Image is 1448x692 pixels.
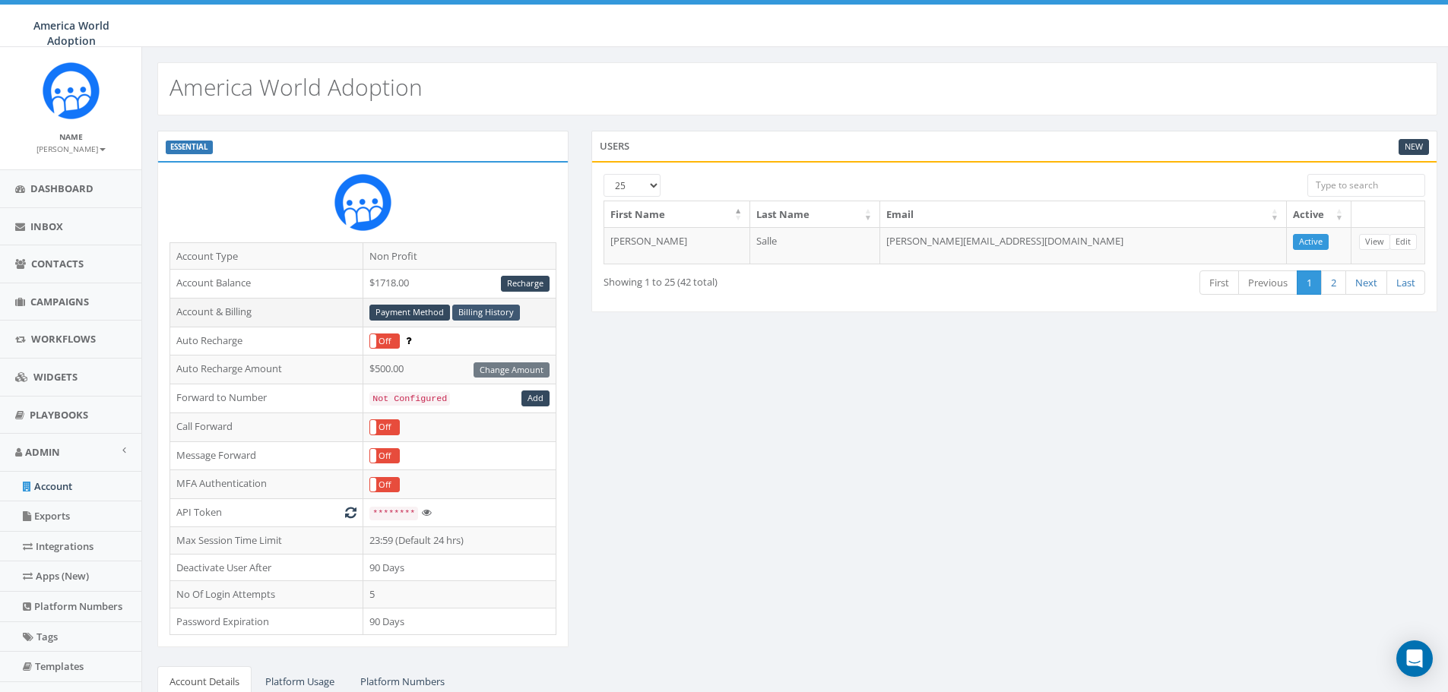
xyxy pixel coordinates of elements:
[170,526,363,554] td: Max Session Time Limit
[750,227,880,264] td: Salle
[170,74,423,100] h2: America World Adoption
[59,131,83,142] small: Name
[370,334,399,349] label: Off
[1238,270,1297,295] a: Previous
[30,295,89,308] span: Campaigns
[452,305,520,321] a: Billing History
[370,478,399,492] label: Off
[31,332,96,346] span: Workflows
[363,270,556,299] td: $1718.00
[36,141,106,155] a: [PERSON_NAME]
[370,449,399,463] label: Off
[406,333,411,347] span: Enable to prevent campaign failure.
[604,201,750,228] th: First Name: activate to sort column descending
[1389,234,1417,250] a: Edit
[369,448,400,464] div: OnOff
[170,499,363,527] td: API Token
[345,507,356,517] i: Generate New Token
[501,276,550,292] a: Recharge
[36,144,106,154] small: [PERSON_NAME]
[170,270,363,299] td: Account Balance
[369,477,400,493] div: OnOff
[170,384,363,413] td: Forward to Number
[170,242,363,270] td: Account Type
[363,242,556,270] td: Non Profit
[31,257,84,270] span: Contacts
[1396,640,1433,677] div: Open Intercom Messenger
[170,355,363,384] td: Auto Recharge Amount
[170,608,363,635] td: Password Expiration
[170,298,363,327] td: Account & Billing
[170,441,363,470] td: Message Forward
[1297,270,1322,295] a: 1
[604,227,750,264] td: [PERSON_NAME]
[369,333,400,349] div: OnOff
[363,608,556,635] td: 90 Days
[363,581,556,608] td: 5
[170,470,363,499] td: MFA Authentication
[33,370,78,384] span: Widgets
[166,141,213,154] label: ESSENTIAL
[363,526,556,554] td: 23:59 (Default 24 hrs)
[1321,270,1346,295] a: 2
[43,62,100,119] img: Rally_Corp_Icon.png
[604,269,933,289] div: Showing 1 to 25 (42 total)
[591,131,1437,161] div: Users
[1199,270,1239,295] a: First
[521,390,550,406] a: Add
[334,174,391,231] img: Rally_Corp_Icon.png
[25,445,60,459] span: Admin
[369,305,450,321] a: Payment Method
[1307,174,1425,197] input: Type to search
[370,420,399,434] label: Off
[170,327,363,355] td: Auto Recharge
[750,201,880,228] th: Last Name: activate to sort column ascending
[1287,201,1351,228] th: Active: activate to sort column ascending
[1399,139,1429,155] a: New
[30,182,93,195] span: Dashboard
[1345,270,1387,295] a: Next
[880,227,1287,264] td: [PERSON_NAME][EMAIL_ADDRESS][DOMAIN_NAME]
[880,201,1287,228] th: Email: activate to sort column ascending
[1293,234,1329,250] a: Active
[1386,270,1425,295] a: Last
[369,392,450,406] code: Not Configured
[369,419,400,435] div: OnOff
[170,554,363,581] td: Deactivate User After
[363,355,556,384] td: $500.00
[363,554,556,581] td: 90 Days
[1359,234,1390,250] a: View
[30,408,88,422] span: Playbooks
[33,18,109,48] span: America World Adoption
[30,220,63,233] span: Inbox
[170,581,363,608] td: No Of Login Attempts
[170,412,363,441] td: Call Forward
